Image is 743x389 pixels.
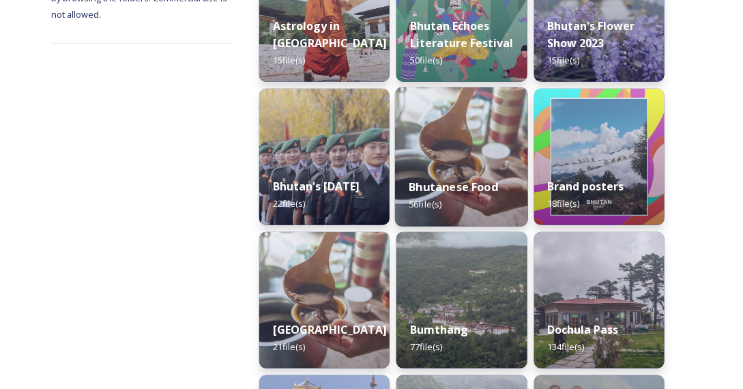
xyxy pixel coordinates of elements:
[548,179,624,194] strong: Brand posters
[259,232,390,369] img: Bumdeling%2520090723%2520by%2520Amp%2520Sripimanwat-4%25202.jpg
[410,341,442,353] span: 77 file(s)
[548,54,580,66] span: 15 file(s)
[396,232,527,369] img: Bumthang%2520180723%2520by%2520Amp%2520Sripimanwat-20.jpg
[548,322,619,337] strong: Dochula Pass
[548,18,635,51] strong: Bhutan's Flower Show 2023
[273,179,360,194] strong: Bhutan's [DATE]
[409,179,499,194] strong: Bhutanese Food
[548,197,580,210] span: 18 file(s)
[534,89,665,225] img: Bhutan_Believe_800_1000_4.jpg
[410,322,468,337] strong: Bumthang
[273,322,387,337] strong: [GEOGRAPHIC_DATA]
[273,18,387,51] strong: Astrology in [GEOGRAPHIC_DATA]
[410,54,442,66] span: 50 file(s)
[259,89,390,225] img: Bhutan%2520National%2520Day10.jpg
[410,18,513,51] strong: Bhutan Echoes Literature Festival
[534,232,665,369] img: 2022-10-01%252011.41.43.jpg
[548,341,585,353] span: 134 file(s)
[273,341,305,353] span: 21 file(s)
[395,87,528,227] img: Bumdeling%2520090723%2520by%2520Amp%2520Sripimanwat-4.jpg
[273,54,305,66] span: 15 file(s)
[273,197,305,210] span: 22 file(s)
[409,198,442,210] span: 56 file(s)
